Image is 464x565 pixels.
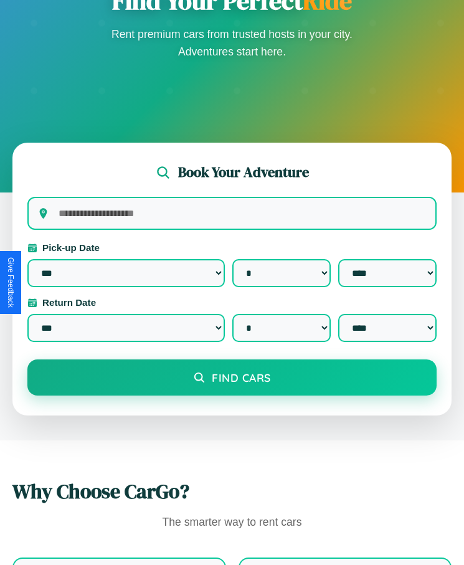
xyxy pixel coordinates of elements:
div: Give Feedback [6,257,15,308]
h2: Book Your Adventure [178,163,309,182]
label: Pick-up Date [27,242,437,253]
button: Find Cars [27,359,437,396]
h2: Why Choose CarGo? [12,478,452,505]
label: Return Date [27,297,437,308]
p: Rent premium cars from trusted hosts in your city. Adventures start here. [108,26,357,60]
p: The smarter way to rent cars [12,513,452,533]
